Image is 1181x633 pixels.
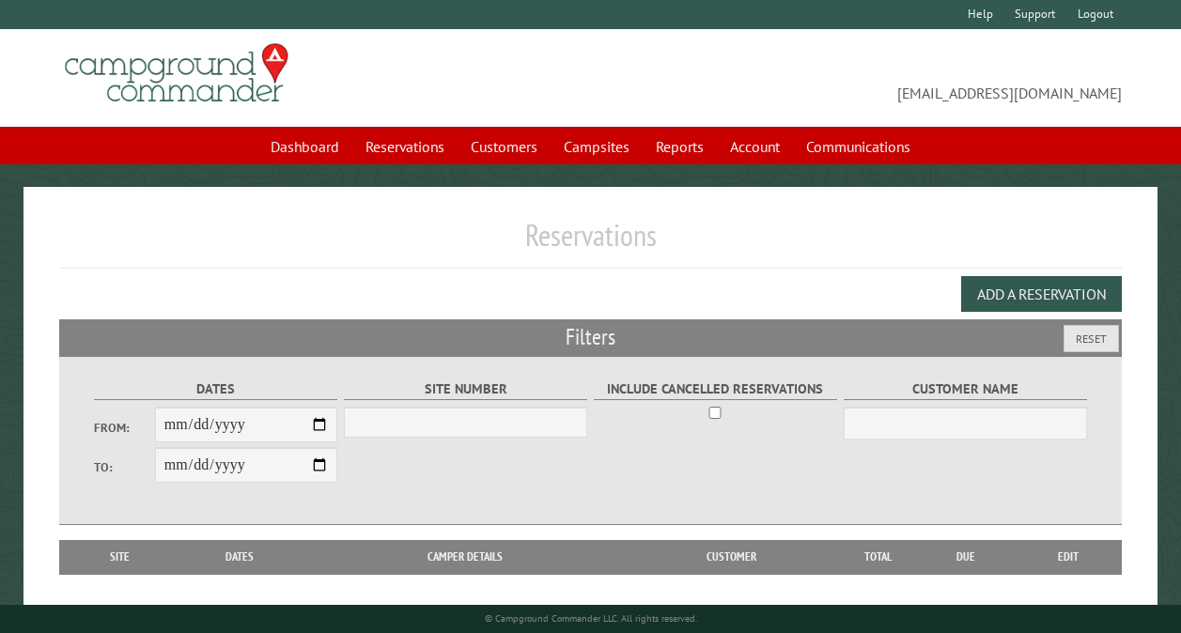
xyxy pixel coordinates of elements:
[94,458,155,476] label: To:
[1064,325,1119,352] button: Reset
[622,540,840,574] th: Customer
[645,129,715,164] a: Reports
[354,129,456,164] a: Reservations
[1016,540,1123,574] th: Edit
[591,52,1123,104] span: [EMAIL_ADDRESS][DOMAIN_NAME]
[594,378,837,400] label: Include Cancelled Reservations
[719,129,791,164] a: Account
[94,419,155,437] label: From:
[344,378,587,400] label: Site Number
[841,540,916,574] th: Total
[307,540,623,574] th: Camper Details
[172,540,307,574] th: Dates
[916,540,1016,574] th: Due
[961,276,1122,312] button: Add a Reservation
[844,378,1087,400] label: Customer Name
[259,129,350,164] a: Dashboard
[59,37,294,110] img: Campground Commander
[485,612,697,625] small: © Campground Commander LLC. All rights reserved.
[94,378,337,400] label: Dates
[795,129,922,164] a: Communications
[59,319,1122,355] h2: Filters
[59,217,1122,269] h1: Reservations
[459,129,549,164] a: Customers
[69,540,172,574] th: Site
[552,129,641,164] a: Campsites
